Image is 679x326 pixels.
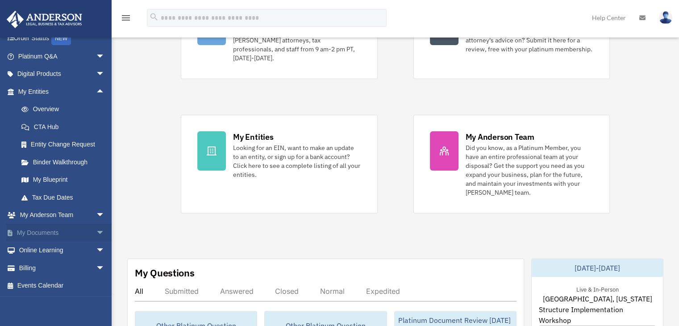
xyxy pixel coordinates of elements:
[96,206,114,225] span: arrow_drop_down
[96,224,114,242] span: arrow_drop_down
[135,287,143,296] div: All
[12,188,118,206] a: Tax Due Dates
[569,284,625,293] div: Live & In-Person
[6,277,118,295] a: Events Calendar
[96,65,114,84] span: arrow_drop_down
[12,100,118,118] a: Overview
[96,242,114,260] span: arrow_drop_down
[539,304,656,326] span: Structure Implementation Workshop
[6,242,118,259] a: Online Learningarrow_drop_down
[233,143,361,179] div: Looking for an EIN, want to make an update to an entity, or sign up for a bank account? Click her...
[12,171,118,189] a: My Blueprint
[12,136,118,154] a: Entity Change Request
[320,287,345,296] div: Normal
[659,11,672,24] img: User Pic
[12,153,118,171] a: Binder Walkthrough
[121,13,131,23] i: menu
[6,47,118,65] a: Platinum Q&Aarrow_drop_down
[366,287,400,296] div: Expedited
[96,259,114,277] span: arrow_drop_down
[466,131,534,142] div: My Anderson Team
[466,143,593,197] div: Did you know, as a Platinum Member, you have an entire professional team at your disposal? Get th...
[413,115,610,213] a: My Anderson Team Did you know, as a Platinum Member, you have an entire professional team at your...
[96,83,114,101] span: arrow_drop_up
[6,224,118,242] a: My Documentsarrow_drop_down
[165,287,199,296] div: Submitted
[542,293,652,304] span: [GEOGRAPHIC_DATA], [US_STATE]
[4,11,85,28] img: Anderson Advisors Platinum Portal
[220,287,254,296] div: Answered
[233,18,361,63] div: Further your learning and get your questions answered real-time with direct access to [PERSON_NAM...
[6,259,118,277] a: Billingarrow_drop_down
[12,118,118,136] a: CTA Hub
[233,131,273,142] div: My Entities
[149,12,159,22] i: search
[6,83,118,100] a: My Entitiesarrow_drop_up
[121,16,131,23] a: menu
[181,115,377,213] a: My Entities Looking for an EIN, want to make an update to an entity, or sign up for a bank accoun...
[275,287,299,296] div: Closed
[532,259,663,277] div: [DATE]-[DATE]
[96,47,114,66] span: arrow_drop_down
[6,65,118,83] a: Digital Productsarrow_drop_down
[6,29,118,48] a: Order StatusNEW
[135,266,195,280] div: My Questions
[6,206,118,224] a: My Anderson Teamarrow_drop_down
[51,32,71,45] div: NEW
